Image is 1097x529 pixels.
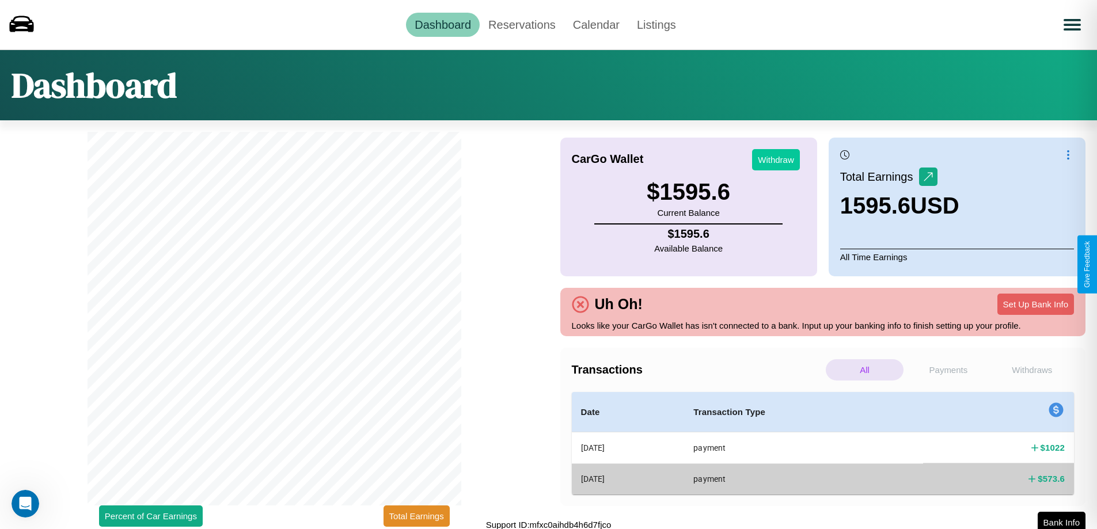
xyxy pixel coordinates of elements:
[12,62,177,109] h1: Dashboard
[909,359,987,380] p: Payments
[1083,241,1091,288] div: Give Feedback
[693,405,914,419] h4: Transaction Type
[572,363,823,376] h4: Transactions
[654,227,723,241] h4: $ 1595.6
[99,505,203,527] button: Percent of Car Earnings
[628,13,685,37] a: Listings
[840,193,959,219] h3: 1595.6 USD
[647,205,730,220] p: Current Balance
[826,359,904,380] p: All
[564,13,628,37] a: Calendar
[654,241,723,256] p: Available Balance
[684,463,923,494] th: payment
[1038,473,1065,485] h4: $ 573.6
[1056,9,1088,41] button: Open menu
[12,490,39,517] iframe: Intercom live chat
[840,249,1074,265] p: All Time Earnings
[840,166,919,187] p: Total Earnings
[581,405,675,419] h4: Date
[752,149,800,170] button: Withdraw
[684,432,923,464] th: payment
[480,13,564,37] a: Reservations
[572,463,685,494] th: [DATE]
[572,153,644,166] h4: CarGo Wallet
[993,359,1071,380] p: Withdraws
[589,296,648,313] h4: Uh Oh!
[997,294,1074,315] button: Set Up Bank Info
[572,392,1075,494] table: simple table
[572,432,685,464] th: [DATE]
[647,179,730,205] h3: $ 1595.6
[384,505,450,527] button: Total Earnings
[1041,442,1065,454] h4: $ 1022
[406,13,480,37] a: Dashboard
[572,318,1075,333] p: Looks like your CarGo Wallet has isn't connected to a bank. Input up your banking info to finish ...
